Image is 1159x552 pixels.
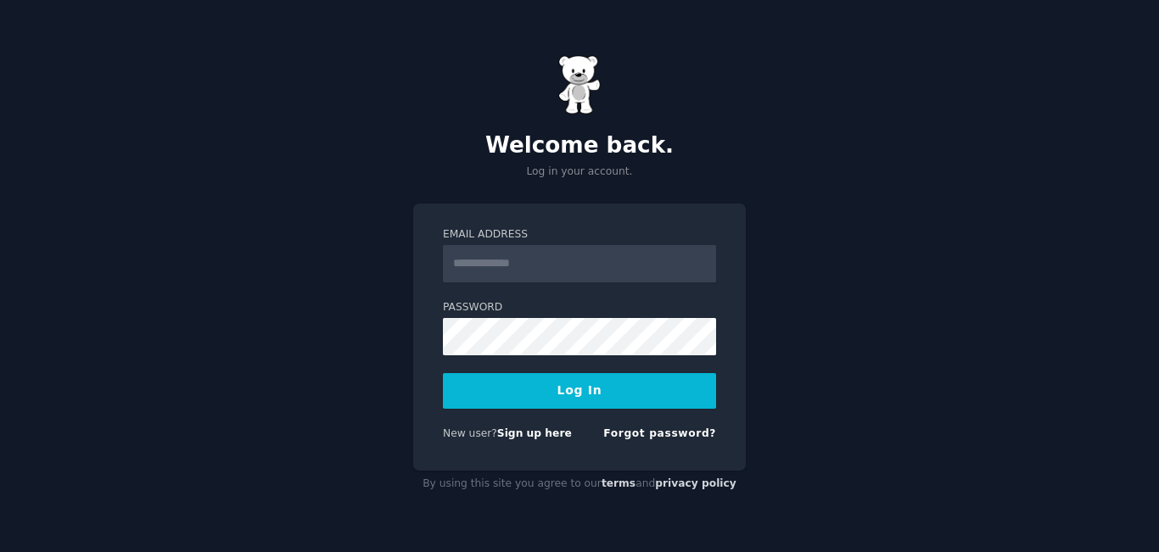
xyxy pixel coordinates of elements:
[443,300,716,315] label: Password
[603,427,716,439] a: Forgot password?
[602,477,635,489] a: terms
[443,427,497,439] span: New user?
[558,55,601,114] img: Gummy Bear
[413,132,746,159] h2: Welcome back.
[443,227,716,243] label: Email Address
[413,164,746,180] p: Log in your account.
[497,427,572,439] a: Sign up here
[413,471,746,498] div: By using this site you agree to our and
[443,373,716,409] button: Log In
[655,477,736,489] a: privacy policy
